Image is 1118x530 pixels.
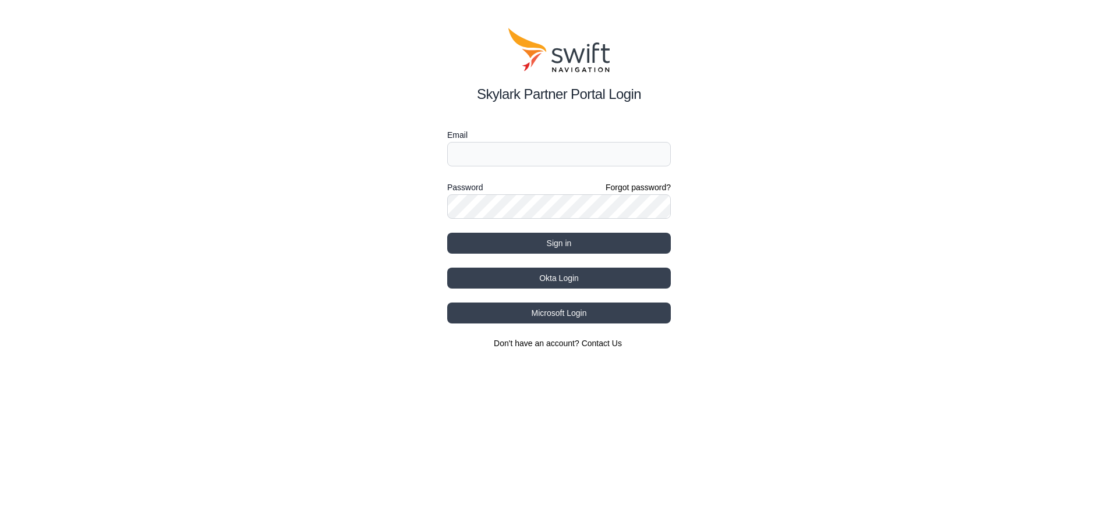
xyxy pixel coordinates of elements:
button: Sign in [447,233,671,254]
section: Don't have an account? [447,337,671,349]
button: Microsoft Login [447,303,671,323]
a: Forgot password? [606,182,671,193]
label: Password [447,180,483,194]
label: Email [447,128,671,142]
a: Contact Us [582,339,622,348]
h2: Skylark Partner Portal Login [447,84,671,105]
button: Okta Login [447,268,671,289]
